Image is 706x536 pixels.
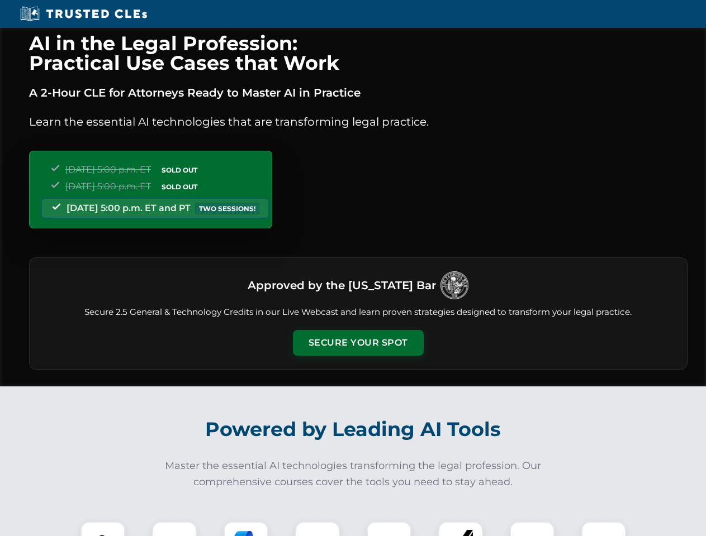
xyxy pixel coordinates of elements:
span: SOLD OUT [158,181,201,193]
h2: Powered by Leading AI Tools [44,410,663,449]
button: Secure Your Spot [293,330,424,356]
p: Learn the essential AI technologies that are transforming legal practice. [29,113,688,131]
h1: AI in the Legal Profession: Practical Use Cases that Work [29,33,688,73]
p: Master the essential AI technologies transforming the legal profession. Our comprehensive courses... [158,458,549,490]
span: [DATE] 5:00 p.m. ET [65,181,151,192]
p: Secure 2.5 General & Technology Credits in our Live Webcast and learn proven strategies designed ... [43,306,674,319]
p: A 2-Hour CLE for Attorneys Ready to Master AI in Practice [29,84,688,102]
img: Logo [440,271,468,299]
span: SOLD OUT [158,164,201,176]
img: Trusted CLEs [17,6,150,22]
h3: Approved by the [US_STATE] Bar [248,275,436,295]
span: [DATE] 5:00 p.m. ET [65,164,151,175]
